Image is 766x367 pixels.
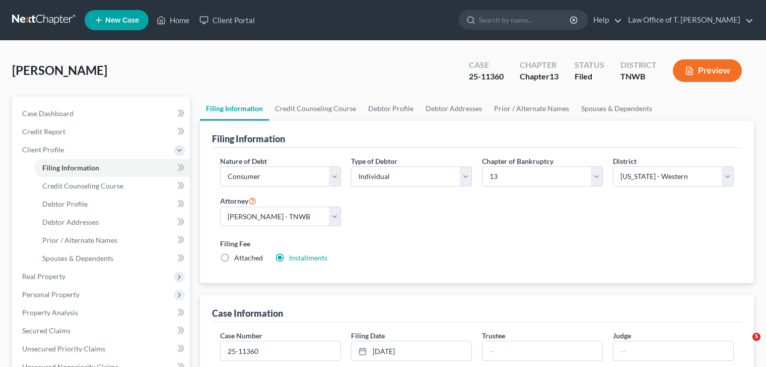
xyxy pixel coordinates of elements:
[549,71,559,81] span: 13
[22,308,78,317] span: Property Analysis
[152,11,194,29] a: Home
[289,253,327,262] a: Installments
[105,17,139,24] span: New Case
[482,330,505,341] label: Trustee
[34,177,190,195] a: Credit Counseling Course
[482,341,602,360] input: --
[620,71,657,82] div: TNWB
[42,163,99,172] span: Filing Information
[673,59,742,82] button: Preview
[575,97,658,121] a: Spouses & Dependents
[22,109,74,118] span: Case Dashboard
[14,322,190,340] a: Secured Claims
[14,304,190,322] a: Property Analysis
[200,97,269,121] a: Filing Information
[42,236,117,244] span: Prior / Alternate Names
[613,156,637,166] label: District
[220,195,256,207] label: Attorney
[588,11,622,29] a: Help
[34,213,190,231] a: Debtor Addresses
[22,290,80,299] span: Personal Property
[575,59,604,71] div: Status
[42,181,123,190] span: Credit Counseling Course
[520,59,559,71] div: Chapter
[623,11,753,29] a: Law Office of T. [PERSON_NAME]
[212,307,283,319] div: Case Information
[469,59,504,71] div: Case
[420,97,488,121] a: Debtor Addresses
[34,159,190,177] a: Filing Information
[479,11,571,29] input: Search by name...
[22,272,65,281] span: Real Property
[34,195,190,213] a: Debtor Profile
[221,341,340,360] input: Enter case number...
[22,344,105,353] span: Unsecured Priority Claims
[22,127,65,136] span: Credit Report
[22,145,64,154] span: Client Profile
[12,63,107,77] span: [PERSON_NAME]
[352,341,471,360] a: [DATE]
[42,200,88,208] span: Debtor Profile
[269,97,362,121] a: Credit Counseling Course
[14,123,190,141] a: Credit Report
[613,330,631,341] label: Judge
[220,156,267,166] label: Nature of Debt
[620,59,657,71] div: District
[42,218,99,226] span: Debtor Addresses
[14,340,190,358] a: Unsecured Priority Claims
[220,330,262,341] label: Case Number
[351,330,385,341] label: Filing Date
[613,341,733,360] input: --
[42,254,113,262] span: Spouses & Dependents
[520,71,559,82] div: Chapter
[34,249,190,267] a: Spouses & Dependents
[351,156,397,166] label: Type of Debtor
[34,231,190,249] a: Prior / Alternate Names
[194,11,260,29] a: Client Portal
[212,133,285,145] div: Filing Information
[732,333,756,357] iframe: Intercom live chat
[234,253,263,262] span: Attached
[22,326,71,335] span: Secured Claims
[752,333,760,341] span: 5
[14,105,190,123] a: Case Dashboard
[469,71,504,82] div: 25-11360
[575,71,604,82] div: Filed
[220,238,734,249] label: Filing Fee
[362,97,420,121] a: Debtor Profile
[482,156,553,166] label: Chapter of Bankruptcy
[488,97,575,121] a: Prior / Alternate Names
